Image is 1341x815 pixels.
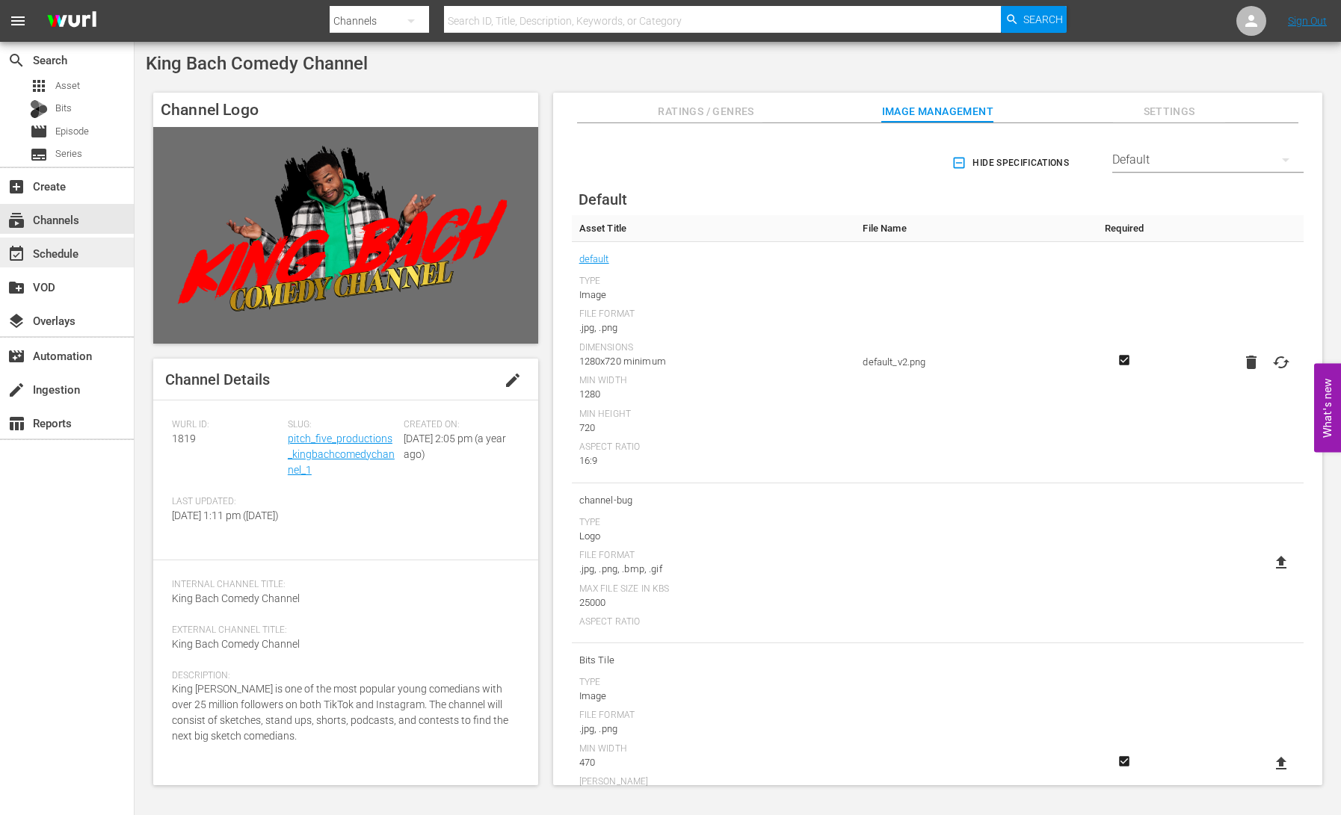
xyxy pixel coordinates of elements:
div: .jpg, .png [579,320,848,335]
div: Type [579,677,848,689]
span: Episode [30,123,48,140]
div: Dimensions [579,342,848,354]
button: Search [1001,6,1067,33]
td: default_v2.png [855,242,1094,483]
div: 470 [579,755,848,770]
div: 1280x720 minimum [579,354,848,369]
span: Search [7,52,25,69]
span: Bits Tile [579,651,848,670]
span: Reports [7,415,25,433]
span: Search [1023,6,1063,33]
div: File Format [579,309,848,320]
div: .jpg, .png, .bmp, .gif [579,562,848,577]
div: Image [579,288,848,303]
span: Automation [7,347,25,365]
span: Channel Details [165,371,270,388]
span: Ratings / Genres [650,102,762,121]
span: Hide Specifications [955,155,1069,171]
span: Image Management [881,102,993,121]
span: [DATE] 1:11 pm ([DATE]) [172,509,279,521]
span: VOD [7,279,25,297]
div: Logo [579,529,848,544]
span: Ingestion [7,381,25,399]
a: Sign Out [1288,15,1327,27]
div: Max File Size In Kbs [579,583,848,595]
span: Created On: [404,419,512,431]
div: File Format [579,550,848,562]
div: File Format [579,710,848,722]
span: 1819 [172,433,196,444]
div: 1280 [579,387,848,402]
div: 25000 [579,595,848,610]
div: Min Height [579,409,848,421]
div: Type [579,276,848,288]
a: default [579,250,609,269]
span: King [PERSON_NAME] is one of the most popular young comedians with over 25 million followers on b... [172,683,508,742]
a: pitch_five_productions_kingbachcomedychannel_1 [288,433,395,476]
div: Type [579,517,848,529]
div: 720 [579,421,848,436]
span: Internal Channel Title: [172,579,512,591]
div: [PERSON_NAME] [579,776,848,788]
h4: Channel Logo [153,93,538,127]
span: Default [579,190,627,208]
span: Bits [55,101,72,116]
span: [DATE] 2:05 pm (a year ago) [404,433,506,460]
svg: Required [1115,754,1133,768]
span: Schedule [7,245,25,263]
button: edit [495,362,531,398]
div: Image [579,689,848,704]
span: King Bach Comedy Channel [172,638,300,650]
div: Min Width [579,375,848,387]
span: Channels [7,211,25,229]
span: Settings [1113,102,1225,121]
span: King Bach Comedy Channel [172,592,300,604]
img: ans4CAIJ8jUAAAAAAAAAAAAAAAAAAAAAAAAgQb4GAAAAAAAAAAAAAAAAAAAAAAAAJMjXAAAAAAAAAAAAAAAAAAAAAAAAgAT5G... [36,4,108,39]
span: Series [30,146,48,164]
div: Default [1112,139,1304,181]
span: Asset [30,77,48,95]
span: Asset [55,78,80,93]
span: channel-bug [579,491,848,510]
span: Create [7,178,25,196]
span: Description: [172,670,512,682]
button: Open Feedback Widget [1314,363,1341,452]
div: 16:9 [579,453,848,468]
svg: Required [1115,353,1133,367]
span: Wurl ID: [172,419,280,431]
button: Hide Specifications [949,142,1075,184]
span: menu [9,12,27,30]
span: Series [55,146,82,161]
div: Bits [30,100,48,118]
span: External Channel Title: [172,625,512,636]
span: Overlays [7,312,25,330]
th: Required [1094,215,1154,242]
img: King Bach Comedy Channel [153,127,538,343]
span: Episode [55,124,89,139]
div: Aspect Ratio [579,441,848,453]
div: .jpg, .png [579,722,848,737]
div: Aspect Ratio [579,616,848,628]
div: Min Width [579,743,848,755]
th: File Name [855,215,1094,242]
span: edit [504,371,522,389]
span: Last Updated: [172,496,280,508]
span: King Bach Comedy Channel [146,53,368,74]
th: Asset Title [572,215,856,242]
span: Slug: [288,419,396,431]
